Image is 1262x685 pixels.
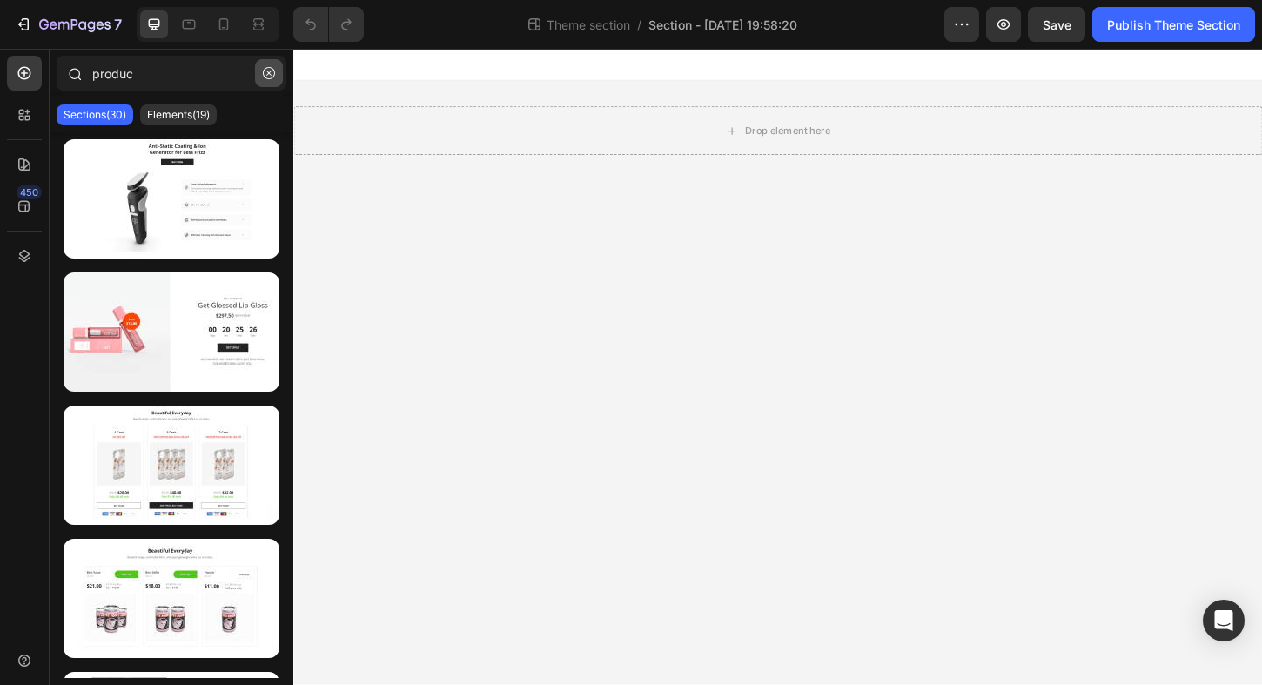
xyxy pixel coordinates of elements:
div: Undo/Redo [293,7,364,42]
input: Search Sections & Elements [57,56,286,91]
p: Sections(30) [64,108,126,122]
span: Section - [DATE] 19:58:20 [648,16,797,34]
span: Save [1043,17,1071,32]
iframe: Design area [293,49,1262,685]
p: 7 [114,14,122,35]
div: Open Intercom Messenger [1203,600,1245,641]
span: / [637,16,641,34]
button: Publish Theme Section [1092,7,1255,42]
p: Elements(19) [147,108,210,122]
div: 450 [17,185,42,199]
span: Theme section [543,16,634,34]
div: Publish Theme Section [1107,16,1240,34]
button: Save [1028,7,1085,42]
button: 7 [7,7,130,42]
div: Drop element here [487,82,579,96]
